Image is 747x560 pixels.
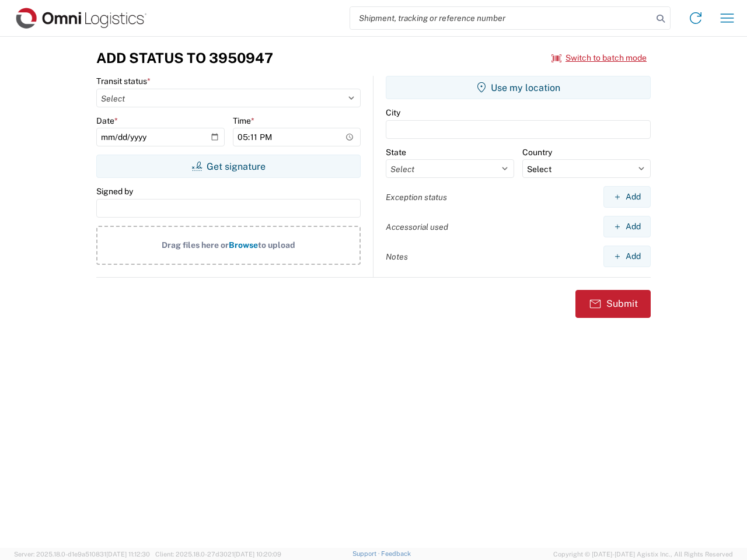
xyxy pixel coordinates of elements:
[352,550,382,557] a: Support
[551,48,647,68] button: Switch to batch mode
[386,222,448,232] label: Accessorial used
[575,290,651,318] button: Submit
[522,147,552,157] label: Country
[386,107,400,118] label: City
[162,240,229,250] span: Drag files here or
[96,186,133,197] label: Signed by
[233,116,254,126] label: Time
[603,186,651,208] button: Add
[14,551,150,558] span: Server: 2025.18.0-d1e9a510831
[381,550,411,557] a: Feedback
[96,116,118,126] label: Date
[603,216,651,237] button: Add
[386,192,447,202] label: Exception status
[386,147,406,157] label: State
[603,246,651,267] button: Add
[234,551,281,558] span: [DATE] 10:20:09
[96,50,273,66] h3: Add Status to 3950947
[96,155,361,178] button: Get signature
[96,76,151,86] label: Transit status
[106,551,150,558] span: [DATE] 11:12:30
[258,240,295,250] span: to upload
[350,7,652,29] input: Shipment, tracking or reference number
[386,251,408,262] label: Notes
[229,240,258,250] span: Browse
[155,551,281,558] span: Client: 2025.18.0-27d3021
[553,549,733,559] span: Copyright © [DATE]-[DATE] Agistix Inc., All Rights Reserved
[386,76,651,99] button: Use my location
